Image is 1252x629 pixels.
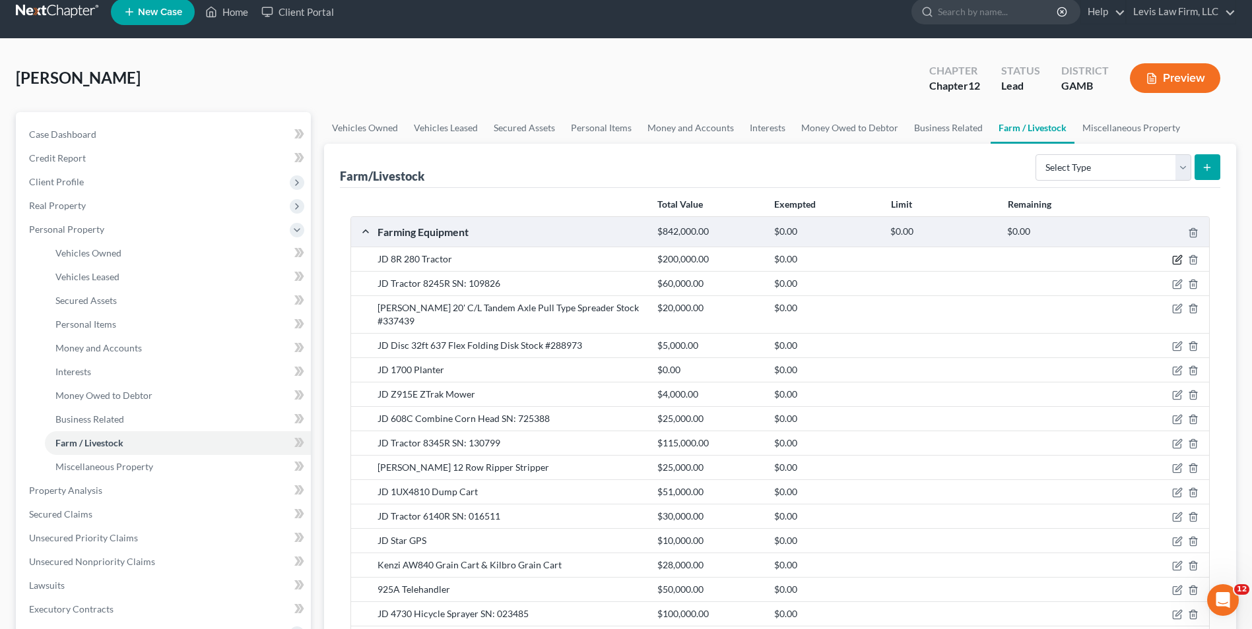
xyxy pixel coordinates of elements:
p: Hi there! [26,94,238,116]
div: JD Z915E ZTrak Mower [371,388,651,401]
div: Farm/Livestock [340,168,424,184]
span: Miscellaneous Property [55,461,153,472]
div: $0.00 [768,412,884,425]
span: Credit Report [29,152,86,164]
div: $30,000.00 [651,510,768,523]
div: $51,000.00 [651,485,768,498]
span: Secured Claims [29,508,92,520]
a: Unsecured Nonpriority Claims [18,550,311,574]
div: $842,000.00 [651,225,768,238]
a: Business Related [906,112,991,144]
div: $10,000.00 [651,534,768,547]
div: Farming Equipment [371,225,651,239]
div: Statement of Financial Affairs - Gross Yearly Income (Other) [19,298,245,336]
a: Personal Items [45,313,311,336]
a: Secured Assets [486,112,563,144]
div: Attorney's Disclosure of Compensation [27,279,221,293]
div: Chapter [929,78,980,94]
span: Farm / Livestock [55,437,123,448]
div: Attorney's Disclosure of Compensation [19,274,245,298]
button: Search for help [19,218,245,244]
div: $0.00 [768,510,884,523]
div: JD 1UX4810 Dump Cart [371,485,651,498]
div: $25,000.00 [651,461,768,474]
span: Messages [110,444,155,454]
div: Close [227,21,251,45]
div: JD 4730 Hicycle Sprayer SN: 023485 [371,607,651,620]
img: logo [26,30,103,42]
div: GAMB [1061,78,1109,94]
div: $28,000.00 [651,558,768,572]
a: Executory Contracts [18,597,311,621]
div: JD 8R 280 Tractor [371,253,651,266]
a: Money Owed to Debtor [45,384,311,407]
span: Secured Assets [55,295,117,306]
span: Vehicles Owned [55,247,121,258]
div: $0.00 [768,253,884,266]
span: Interests [55,366,91,377]
div: Kenzi AW840 Grain Cart & Kilbro Grain Cart [371,558,651,572]
a: Miscellaneous Property [1074,112,1188,144]
div: JD Star GPS [371,534,651,547]
div: Send us a message [27,166,220,180]
a: Personal Items [563,112,640,144]
strong: Remaining [1008,198,1051,210]
div: $50,000.00 [651,583,768,596]
a: Money Owed to Debtor [793,112,906,144]
span: Personal Property [29,224,104,235]
div: $115,000.00 [651,436,768,450]
div: $0.00 [768,436,884,450]
div: JD Disc 32ft 637 Flex Folding Disk Stock #288973 [371,339,651,352]
div: Lead [1001,78,1040,94]
img: Profile image for Lindsey [129,21,156,47]
div: $0.00 [1001,225,1117,238]
div: $0.00 [768,461,884,474]
span: [PERSON_NAME] [16,68,141,87]
div: $0.00 [768,583,884,596]
p: How can we help? [26,116,238,138]
div: JD 608C Combine Corn Head SN: 725388 [371,412,651,425]
div: Form Preview Helper [27,255,221,268]
span: New Case [138,7,182,17]
div: District [1061,63,1109,78]
span: Lawsuits [29,580,65,591]
span: Money Owed to Debtor [55,390,152,401]
a: Vehicles Owned [45,241,311,265]
a: Secured Assets [45,289,311,313]
span: 12 [1234,584,1249,595]
div: $0.00 [768,363,884,376]
div: $200,000.00 [651,253,768,266]
button: Preview [1130,63,1220,93]
div: Form Preview Helper [19,249,245,274]
a: Vehicles Owned [324,112,406,144]
div: $0.00 [768,339,884,352]
div: $0.00 [768,301,884,314]
div: Statement of Financial Affairs - Attorney or Credit Counseling Fees [27,342,221,369]
span: Case Dashboard [29,129,96,140]
span: Unsecured Priority Claims [29,532,138,543]
a: Miscellaneous Property [45,455,311,479]
a: Farm / Livestock [991,112,1074,144]
div: $100,000.00 [651,607,768,620]
span: Home [29,444,59,454]
div: $0.00 [768,558,884,572]
strong: Limit [891,198,912,210]
a: Vehicles Leased [45,265,311,289]
button: Messages [88,411,176,464]
div: Statement of Financial Affairs - Gross Yearly Income (Other) [27,303,221,331]
button: Help [176,411,264,464]
div: $4,000.00 [651,388,768,401]
div: $0.00 [768,388,884,401]
span: Search for help [27,224,107,238]
div: We typically reply in a few hours [27,180,220,194]
a: Money and Accounts [640,112,742,144]
a: Farm / Livestock [45,431,311,455]
div: $0.00 [651,363,768,376]
a: Unsecured Priority Claims [18,526,311,550]
a: Lawsuits [18,574,311,597]
div: JD Tractor 8245R SN: 109826 [371,277,651,290]
span: Unsecured Nonpriority Claims [29,556,155,567]
div: JD Tractor 6140R SN: 016511 [371,510,651,523]
a: Case Dashboard [18,123,311,146]
iframe: Intercom live chat [1207,584,1239,616]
